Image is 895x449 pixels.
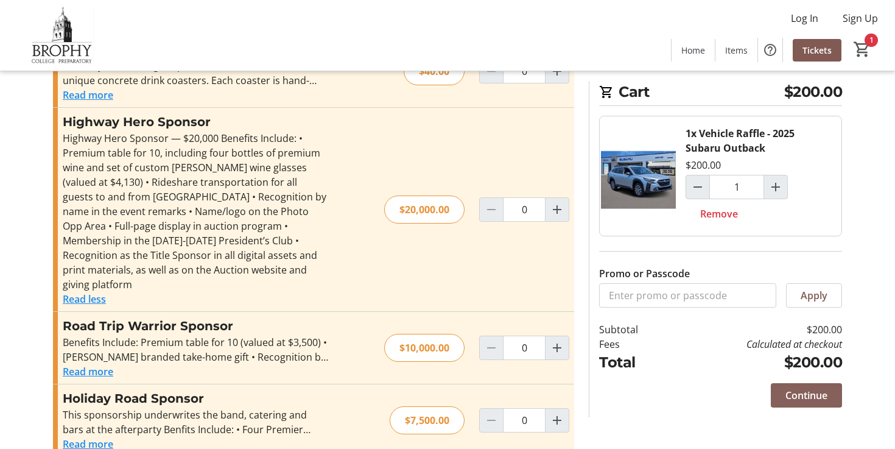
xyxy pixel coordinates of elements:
input: Enter promo or passcode [599,283,776,308]
span: Log In [791,11,818,26]
td: Calculated at checkout [670,337,842,352]
div: Benefits Include: Premium table for 10 (valued at $3,500) • [PERSON_NAME] branded take-home gift ... [63,335,329,364]
h3: Road Trip Warrior Sponsor [63,317,329,335]
a: Items [715,39,757,62]
div: Highway Hero Sponsor — $20,000 Benefits Include: • Premium table for 10, including four bottles o... [63,131,329,292]
button: Decrement by one [686,175,709,199]
input: Vehicle Raffle - 2025 Subaru Outback Quantity [709,175,764,199]
span: $200.00 [784,81,843,103]
td: Subtotal [599,322,670,337]
img: Brophy College Preparatory 's Logo [7,5,116,66]
td: Fees [599,337,670,352]
input: Holiday Road Sponsor Quantity [503,408,546,433]
td: $200.00 [670,352,842,373]
span: Remove [700,207,738,221]
button: Continue [771,383,842,408]
img: Vehicle Raffle - 2025 Subaru Outback [600,116,676,236]
div: $40.00 [404,57,465,85]
button: Log In [781,9,828,28]
td: Total [599,352,670,373]
button: Help [758,38,782,62]
div: $7,500.00 [390,406,465,434]
h3: Highway Hero Sponsor [63,113,329,131]
h3: Holiday Road Sponsor [63,389,329,408]
span: Home [681,44,705,57]
label: Promo or Passcode [599,266,690,281]
div: 1x Vehicle Raffle - 2025 Subaru Outback [686,126,832,155]
div: $10,000.00 [384,334,465,362]
button: Read more [63,88,113,102]
span: Sign Up [843,11,878,26]
td: $200.00 [670,322,842,337]
button: Read less [63,292,106,306]
button: Cart [851,38,873,60]
button: Apply [786,283,842,308]
div: This sponsorship underwrites the band, catering and bars at the afterparty Benfits Include: • Fou... [63,408,329,437]
span: Items [725,44,748,57]
button: Remove [686,202,753,226]
input: Highway Hero Sponsor Quantity [503,197,546,222]
input: Coasters Quantity [503,59,546,83]
a: Tickets [793,39,841,62]
input: Road Trip Warrior Sponsor Quantity [503,336,546,360]
button: Read more [63,364,113,379]
button: Increment by one [764,175,787,199]
button: Increment by one [546,409,569,432]
button: Increment by one [546,198,569,221]
div: Elevate your beverage experience with our set of four unique concrete drink coasters. Each coaste... [63,58,329,88]
div: $20,000.00 [384,196,465,224]
div: $200.00 [686,158,721,172]
a: Home [672,39,715,62]
button: Sign Up [833,9,888,28]
h2: Cart [599,81,842,106]
span: Tickets [802,44,832,57]
span: Apply [801,288,827,303]
span: Continue [785,388,827,403]
button: Increment by one [546,60,569,83]
button: Increment by one [546,336,569,359]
